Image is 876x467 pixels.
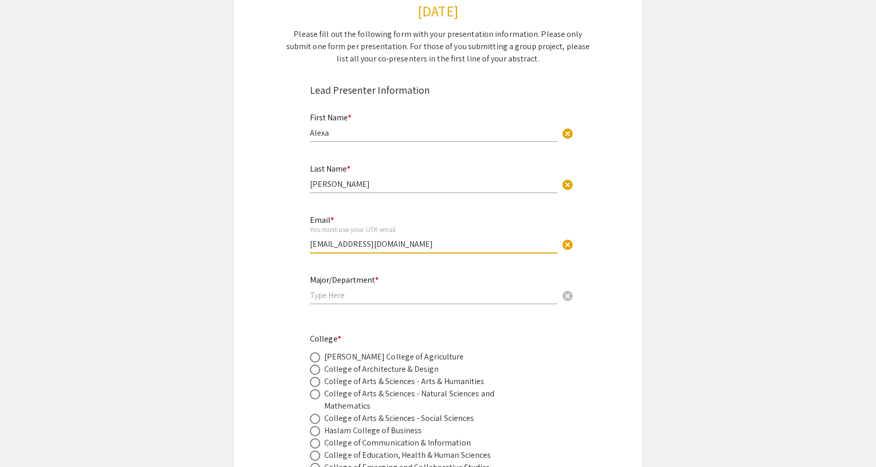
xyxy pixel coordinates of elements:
div: College of Arts & Sciences - Natural Sciences and Mathematics [324,388,504,412]
div: Please fill out the following form with your presentation information. Please only submit one for... [283,28,593,65]
h3: [DATE] [283,3,593,20]
button: Clear [557,122,578,143]
input: Type Here [310,290,557,301]
input: Type Here [310,239,557,249]
div: Lead Presenter Information [310,82,566,98]
button: Clear [557,233,578,254]
div: College of Arts & Sciences - Arts & Humanities [324,375,485,388]
mat-label: First Name [310,112,351,123]
mat-label: College [310,333,341,344]
input: Type Here [310,179,557,189]
button: Clear [557,285,578,305]
div: [PERSON_NAME] College of Agriculture [324,351,464,363]
div: Haslam College of Business [324,424,422,437]
mat-label: Last Name [310,163,350,174]
input: Type Here [310,128,557,138]
iframe: Chat [8,421,44,459]
button: Clear [557,174,578,194]
span: cancel [561,290,574,302]
span: cancel [561,128,574,140]
div: You must use your UTK email [310,225,557,234]
div: College of Arts & Sciences - Social Sciences [324,412,474,424]
div: College of Architecture & Design [324,363,439,375]
span: cancel [561,179,574,191]
div: College of Communication & Information [324,437,471,449]
span: cancel [561,239,574,251]
mat-label: Email [310,215,334,225]
div: College of Education, Health & Human Sciences [324,449,491,461]
mat-label: Major/Department [310,274,379,285]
